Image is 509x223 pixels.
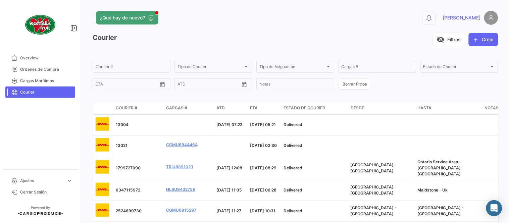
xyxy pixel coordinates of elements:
span: ETA [250,105,258,111]
datatable-header-cell: logo [93,102,113,114]
img: DHLIcon.png [96,183,109,196]
a: HLBU9432756 [166,186,195,192]
a: Cargas Marítimas [5,75,75,87]
a: Órdenes de Compra [5,64,75,75]
span: 13004 [116,122,129,127]
a: TRIU8891023 [166,164,193,170]
span: Cerrar Sesión [20,189,72,195]
span: Tipo de Asignación [259,65,325,70]
span: [DATE] 12:08 [216,165,242,170]
span: Cargas # [166,105,187,111]
span: [DATE] 11:27 [216,208,241,213]
img: placeholder-user.png [484,11,498,25]
span: visibility_off [437,36,445,44]
span: Estado de Courier [423,65,489,70]
datatable-header-cell: ETA [247,102,281,114]
span: Delivered [284,208,302,213]
a: Overview [5,52,75,64]
span: Ajustes [20,178,64,184]
span: Courier [20,89,72,95]
datatable-header-cell: Desde [348,102,415,114]
span: Notas [485,105,499,111]
span: Tipo de Courier [177,65,243,70]
span: Órdenes de Compra [20,66,72,72]
span: 6347115972 [116,187,140,192]
datatable-header-cell: Hasta [415,102,482,114]
span: 1799727090 [116,165,141,170]
h3: Courier [93,33,117,43]
img: client-50.png [23,8,57,42]
span: Maidstone - Uk [418,187,448,192]
span: 13021 [116,143,128,148]
span: [DATE] 08:29 [250,165,276,170]
datatable-header-cell: Courier # [113,102,163,114]
span: [DATE] 05:21 [250,122,276,127]
span: Hasta [418,105,432,111]
span: [DATE] 11:35 [216,187,242,192]
datatable-header-cell: ATD [214,102,247,114]
button: Open calendar [157,79,167,90]
span: Delivered [284,165,302,170]
span: 2524699730 [116,208,142,213]
img: DHLIcon.png [96,160,109,174]
button: visibility_offFiltros [432,33,465,46]
div: Abrir Intercom Messenger [486,200,502,216]
span: Lima - Peru [351,205,397,216]
span: [DATE] 03:30 [250,143,277,148]
button: ¿Qué hay de nuevo? [96,11,158,24]
button: Borrar filtros [339,78,371,90]
span: Delivered [284,187,302,192]
input: ETA Desde [96,83,116,88]
button: Open calendar [239,79,249,90]
input: ETA Hasta [121,83,150,88]
span: Lima - Peru [351,184,397,196]
span: [DATE] 10:31 [250,208,275,213]
datatable-header-cell: Cargas # [163,102,214,114]
span: Overview [20,55,72,61]
span: Ontario Service Area - Ontario - Canada [418,159,464,176]
img: DHLIcon.png [96,138,109,152]
datatable-header-cell: Estado de Courier [281,102,348,114]
a: CGMU6915297 [166,207,196,213]
span: Desde [351,105,364,111]
button: Crear [469,33,498,46]
span: Estado de Courier [284,105,325,111]
span: Delivered [284,122,302,127]
a: CGMU6944464 [166,142,198,148]
span: Cargas Marítimas [20,78,72,84]
input: ATD Desde [177,83,199,88]
span: Tokyo - Japan [418,205,464,216]
span: ¿Qué hay de nuevo? [100,14,145,21]
span: Courier # [116,105,137,111]
span: Lima - Peru [351,162,397,173]
span: [DATE] 06:28 [250,187,276,192]
span: Delivered [284,143,302,148]
img: DHLIcon.png [96,204,109,217]
span: ATD [216,105,225,111]
span: [PERSON_NAME] [443,14,481,21]
span: [DATE] 07:23 [216,122,243,127]
span: expand_more [66,178,72,184]
img: DHLIcon.png [96,117,109,131]
input: ATD Hasta [203,83,233,88]
a: Courier [5,87,75,98]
